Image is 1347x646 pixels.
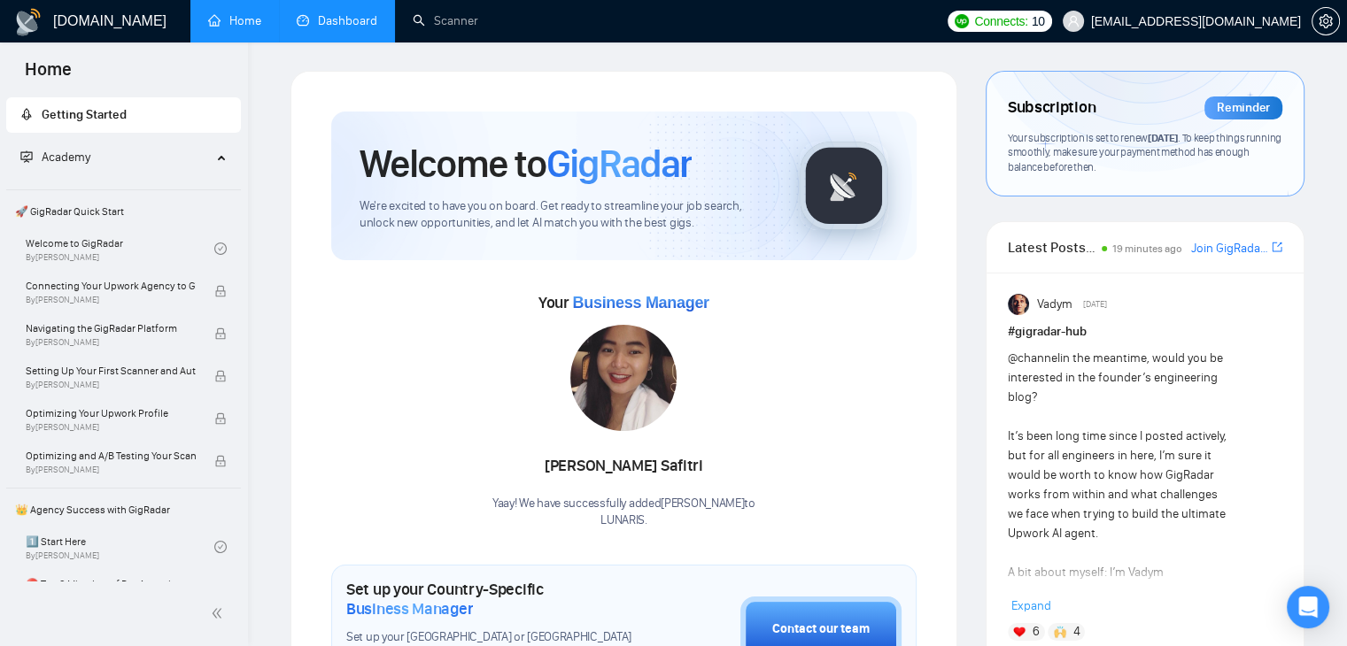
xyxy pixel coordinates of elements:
[800,142,888,230] img: gigradar-logo.png
[1287,586,1329,628] div: Open Intercom Messenger
[11,57,86,94] span: Home
[20,150,90,165] span: Academy
[214,327,227,340] span: lock
[1272,240,1282,254] span: export
[26,337,196,348] span: By [PERSON_NAME]
[1008,236,1096,258] span: Latest Posts from the GigRadar Community
[208,13,261,28] a: homeHome
[1011,598,1051,613] span: Expand
[297,13,377,28] a: dashboardDashboard
[26,422,196,433] span: By [PERSON_NAME]
[1008,350,1060,365] span: @channel
[26,575,196,593] span: ⛔ Top 3 Mistakes of Pro Agencies
[26,380,196,390] span: By [PERSON_NAME]
[1013,626,1026,638] img: ❤️
[546,140,692,188] span: GigRadar
[346,580,652,619] h1: Set up your Country-Specific
[1312,14,1339,28] span: setting
[955,14,969,28] img: upwork-logo.png
[1272,239,1282,256] a: export
[1067,15,1080,27] span: user
[214,370,227,382] span: lock
[1036,295,1072,314] span: Vadym
[8,492,239,527] span: 👑 Agency Success with GigRadar
[1054,626,1066,638] img: 🙌
[14,8,43,36] img: logo
[1033,623,1040,641] span: 6
[1008,294,1029,315] img: Vadym
[26,229,214,268] a: Welcome to GigRadarBy[PERSON_NAME]
[214,242,227,255] span: check-circle
[572,294,708,311] span: Business Manager
[26,527,214,566] a: 1️⃣ Start HereBy[PERSON_NAME]
[1312,7,1340,35] button: setting
[360,198,771,232] span: We're excited to have you on board. Get ready to streamline your job search, unlock new opportuni...
[26,277,196,295] span: Connecting Your Upwork Agency to GigRadar
[492,512,755,529] p: LUNARIS .
[1032,12,1045,31] span: 10
[26,447,196,465] span: Optimizing and A/B Testing Your Scanner for Better Results
[20,108,33,120] span: rocket
[26,465,196,475] span: By [PERSON_NAME]
[214,285,227,297] span: lock
[1148,131,1178,144] span: [DATE]
[20,150,33,163] span: fund-projection-screen
[1008,322,1282,342] h1: # gigradar-hub
[1312,14,1340,28] a: setting
[360,140,692,188] h1: Welcome to
[6,97,241,133] li: Getting Started
[570,325,677,431] img: 1711072119083-WhatsApp%20Image%202024-03-22%20at%2010.42.39.jpeg
[492,451,755,481] div: [PERSON_NAME] Safitri
[974,12,1027,31] span: Connects:
[26,362,196,380] span: Setting Up Your First Scanner and Auto-Bidder
[1191,239,1268,258] a: Join GigRadar Slack Community
[346,599,473,619] span: Business Manager
[42,150,90,165] span: Academy
[413,13,478,28] a: searchScanner
[492,496,755,529] div: Yaay! We have successfully added [PERSON_NAME] to
[214,455,227,467] span: lock
[1008,131,1281,173] span: Your subscription is set to renew . To keep things running smoothly, make sure your payment metho...
[1072,623,1080,641] span: 4
[214,412,227,425] span: lock
[8,194,239,229] span: 🚀 GigRadar Quick Start
[538,293,709,312] span: Your
[26,295,196,305] span: By [PERSON_NAME]
[214,541,227,553] span: check-circle
[1008,93,1095,123] span: Subscription
[1112,242,1182,255] span: 19 minutes ago
[42,107,127,122] span: Getting Started
[26,319,196,337] span: Navigating the GigRadar Platform
[26,404,196,422] span: Optimizing Your Upwork Profile
[1204,96,1282,119] div: Reminder
[1083,296,1107,312] span: [DATE]
[772,619,870,639] div: Contact our team
[211,604,228,622] span: double-left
